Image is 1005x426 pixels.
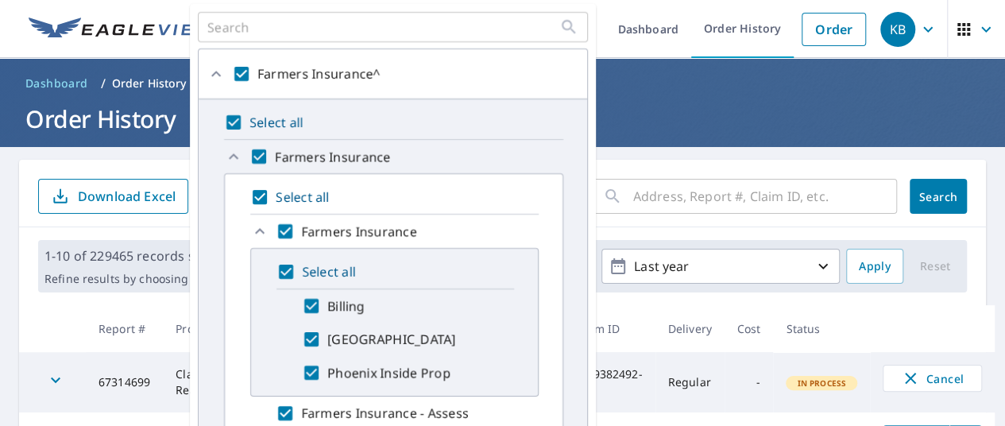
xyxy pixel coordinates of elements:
label: Phoenix Inside Prop [327,363,450,382]
p: Refine results by choosing filters [44,272,229,286]
th: Status [773,305,870,352]
td: Regular [655,352,725,412]
input: Search [207,20,559,35]
p: Last year [628,253,814,281]
label: Billing [327,296,365,316]
td: - [725,352,774,412]
a: Dashboard [19,71,95,96]
th: Claim ID [561,305,655,352]
p: 1-10 of 229465 records shown [44,246,229,265]
button: Last year [601,249,840,284]
button: Search [910,179,967,214]
th: Cost [725,305,774,352]
label: Select all [249,113,303,132]
span: Apply [859,257,891,277]
label: Farmers Insurance^ [257,64,381,83]
p: Download Excel [78,188,176,205]
label: Select all [302,262,356,281]
div: KB [880,12,915,47]
label: Farmers Insurance [275,147,391,166]
p: Order History [112,76,187,91]
button: Cancel [883,365,982,392]
input: Address, Report #, Claim ID, etc. [633,174,897,219]
li: / [101,74,106,93]
nav: breadcrumb [19,71,986,96]
button: Download Excel [38,179,188,214]
span: In Process [787,378,856,389]
span: Cancel [899,369,965,388]
th: Report # [86,305,163,352]
button: Apply [846,249,903,284]
label: [GEOGRAPHIC_DATA] [327,330,456,349]
h1: Order History [19,103,986,135]
td: Claims Ready [163,352,230,412]
th: Product [163,305,230,352]
a: Order [802,13,866,46]
span: Dashboard [25,76,88,91]
label: Select all [276,188,330,207]
label: Farmers Insurance [301,222,417,241]
label: Farmers Insurance - Assess [301,404,469,423]
td: 67314699 [86,352,163,412]
img: EV Logo [29,17,216,41]
td: 7009382492-1 [561,352,655,412]
th: Delivery [655,305,725,352]
span: Search [922,189,954,204]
